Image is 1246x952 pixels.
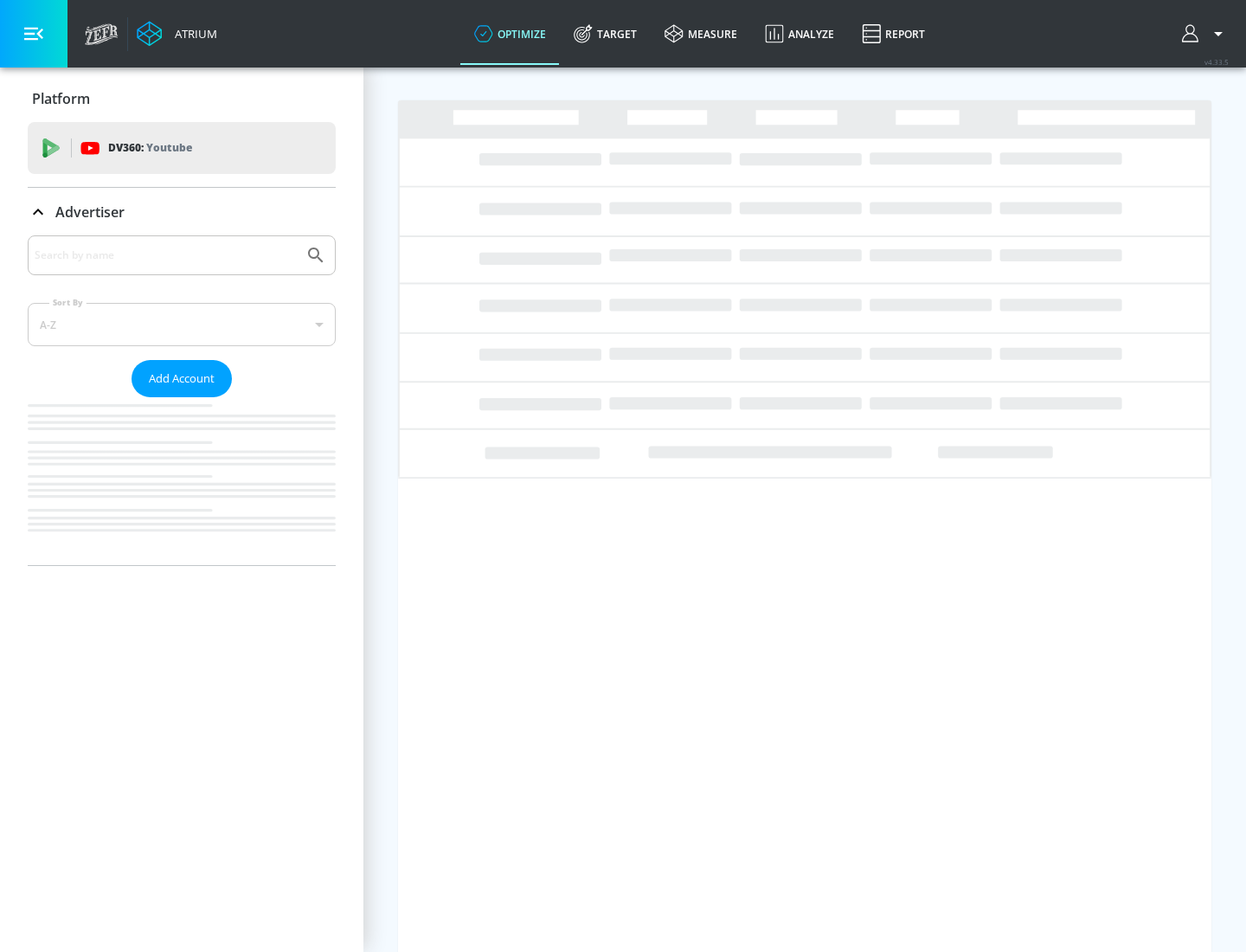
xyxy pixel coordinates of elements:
button: Add Account [132,360,232,397]
input: Search by name [35,244,297,267]
a: Target [560,3,651,65]
p: DV360: [108,138,192,158]
a: Analyze [751,3,848,65]
div: Advertiser [28,188,336,236]
span: v 4.33.5 [1204,57,1229,67]
nav: list of Advertiser [28,397,336,565]
p: Youtube [146,138,192,157]
a: measure [651,3,751,65]
div: Advertiser [28,235,336,565]
div: A-Z [28,303,336,346]
p: Advertiser [55,203,125,222]
a: optimize [460,3,560,65]
div: Platform [28,74,336,123]
span: Add Account [149,369,215,389]
a: Report [848,3,939,65]
div: Atrium [168,26,217,42]
div: DV360: Youtube [28,122,336,174]
a: Atrium [137,21,217,47]
p: Platform [32,89,90,108]
label: Sort By [49,297,87,308]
